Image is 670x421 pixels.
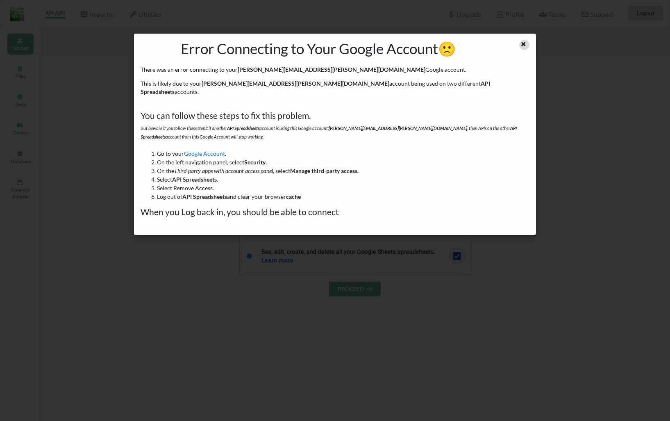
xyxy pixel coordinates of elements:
[157,184,529,192] li: Select Remove Access.
[141,80,529,96] p: This is likely due to your account being used on two different accounts.
[157,149,529,158] li: Go to your .
[141,110,529,121] h4: You can follow these steps to fix this problem.
[238,66,425,73] span: [PERSON_NAME][EMAIL_ADDRESS][PERSON_NAME][DOMAIN_NAME]
[172,176,217,183] b: API Spreadsheets
[329,125,467,131] span: [PERSON_NAME][EMAIL_ADDRESS][PERSON_NAME][DOMAIN_NAME]
[174,167,273,174] i: Third-party apps with account access panel
[157,192,529,201] li: Log out of and clear your browser
[438,40,456,57] span: sad-emoji
[157,166,529,175] li: On the , select
[141,125,517,139] small: But beware if you follow these steps: if another account is using this Google account: , then API...
[290,167,359,174] b: Manage third-party access.
[184,150,225,157] a: Google Account
[244,159,266,166] b: Security
[182,193,227,200] b: API Spreadsheets
[157,175,529,184] li: Select .
[202,80,389,87] span: [PERSON_NAME][EMAIL_ADDRESS][PERSON_NAME][DOMAIN_NAME]
[141,66,529,74] p: There was an error connecting to your Google account.
[227,125,259,131] span: API Spreadsheets
[141,40,496,57] h1: Error Connecting to Your Google Account
[157,158,529,166] li: On the left navigation panel, select .
[286,193,301,200] b: cache
[141,207,529,217] h4: When you Log back in, you should be able to connect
